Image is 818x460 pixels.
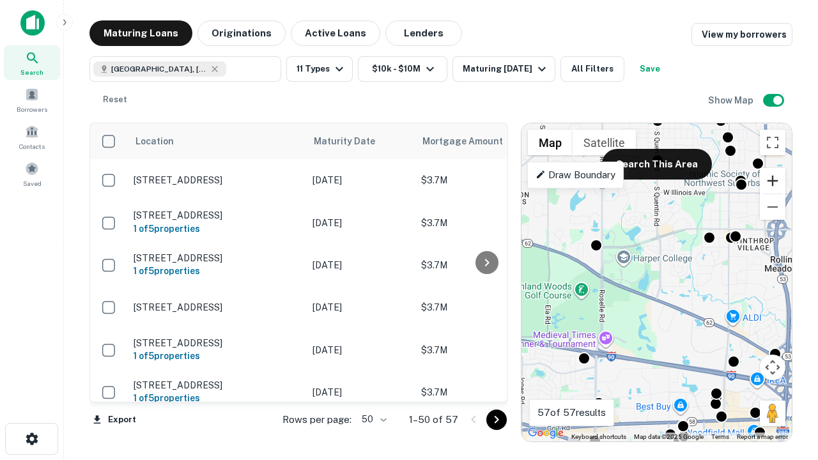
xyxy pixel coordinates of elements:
[134,391,300,405] h6: 1 of 5 properties
[422,134,520,149] span: Mortgage Amount
[313,343,408,357] p: [DATE]
[421,173,549,187] p: $3.7M
[754,317,818,378] iframe: Chat Widget
[525,425,567,441] a: Open this area in Google Maps (opens a new window)
[536,167,615,183] p: Draw Boundary
[134,349,300,363] h6: 1 of 5 properties
[560,56,624,82] button: All Filters
[20,10,45,36] img: capitalize-icon.png
[134,174,300,186] p: [STREET_ADDRESS]
[463,61,550,77] div: Maturing [DATE]
[385,20,462,46] button: Lenders
[4,119,60,154] a: Contacts
[111,63,207,75] span: [GEOGRAPHIC_DATA], [GEOGRAPHIC_DATA]
[313,300,408,314] p: [DATE]
[4,157,60,191] a: Saved
[286,56,353,82] button: 11 Types
[17,104,47,114] span: Borrowers
[571,433,626,441] button: Keyboard shortcuts
[629,56,670,82] button: Save your search to get updates of matches that match your search criteria.
[19,141,45,151] span: Contacts
[421,343,549,357] p: $3.7M
[135,134,174,149] span: Location
[89,410,139,429] button: Export
[528,130,573,155] button: Show street map
[291,20,380,46] button: Active Loans
[127,123,306,159] th: Location
[358,56,447,82] button: $10k - $10M
[313,173,408,187] p: [DATE]
[95,87,135,112] button: Reset
[421,258,549,272] p: $3.7M
[314,134,392,149] span: Maturity Date
[573,130,636,155] button: Show satellite imagery
[760,401,785,426] button: Drag Pegman onto the map to open Street View
[737,433,788,440] a: Report a map error
[313,385,408,399] p: [DATE]
[415,123,555,159] th: Mortgage Amount
[711,433,729,440] a: Terms (opens in new tab)
[421,216,549,230] p: $3.7M
[525,425,567,441] img: Google
[134,337,300,349] p: [STREET_ADDRESS]
[313,216,408,230] p: [DATE]
[313,258,408,272] p: [DATE]
[760,168,785,194] button: Zoom in
[452,56,555,82] button: Maturing [DATE]
[602,149,712,180] button: Search This Area
[89,20,192,46] button: Maturing Loans
[421,385,549,399] p: $3.7M
[760,194,785,220] button: Zoom out
[306,123,415,159] th: Maturity Date
[4,45,60,80] a: Search
[134,379,300,391] p: [STREET_ADDRESS]
[134,252,300,264] p: [STREET_ADDRESS]
[634,433,704,440] span: Map data ©2025 Google
[282,412,351,427] p: Rows per page:
[23,178,42,188] span: Saved
[421,300,549,314] p: $3.7M
[197,20,286,46] button: Originations
[708,93,755,107] h6: Show Map
[691,23,792,46] a: View my borrowers
[357,410,389,429] div: 50
[760,130,785,155] button: Toggle fullscreen view
[134,302,300,313] p: [STREET_ADDRESS]
[134,264,300,278] h6: 1 of 5 properties
[409,412,458,427] p: 1–50 of 57
[134,222,300,236] h6: 1 of 5 properties
[20,67,43,77] span: Search
[134,210,300,221] p: [STREET_ADDRESS]
[486,410,507,430] button: Go to next page
[4,82,60,117] a: Borrowers
[521,123,792,441] div: 0 0
[537,405,606,420] p: 57 of 57 results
